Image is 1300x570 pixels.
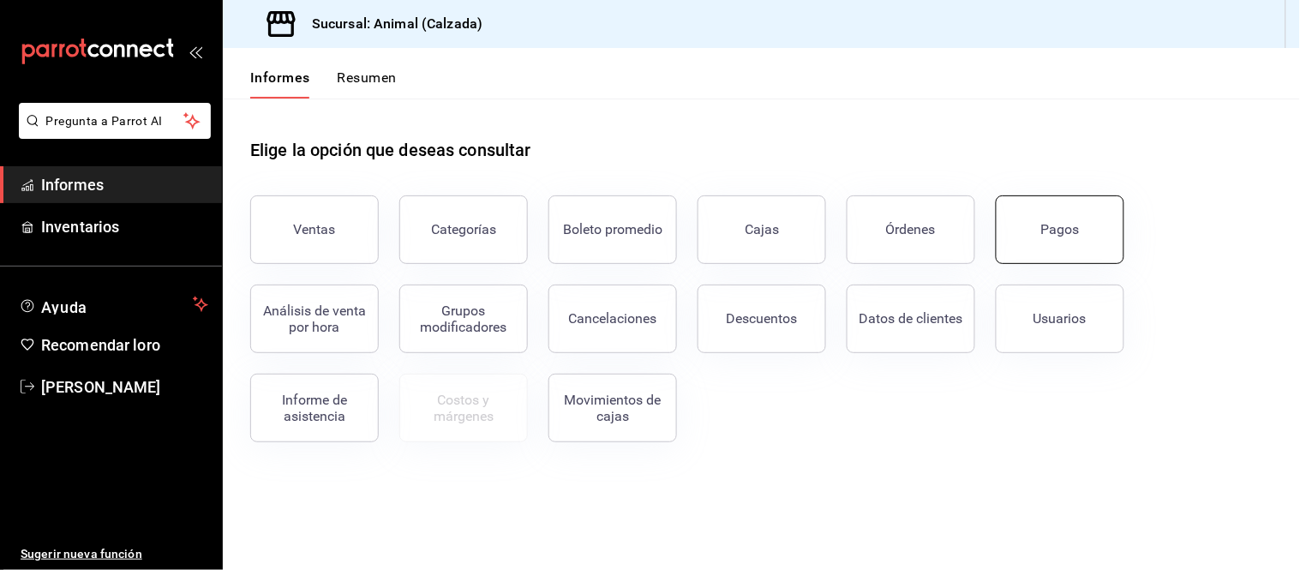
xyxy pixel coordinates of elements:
[996,195,1124,264] button: Pagos
[569,310,657,327] font: Cancelaciones
[250,195,379,264] button: Ventas
[1033,310,1087,327] font: Usuarios
[250,374,379,442] button: Informe de asistencia
[399,374,528,442] button: Contrata inventarios para ver este informe
[847,285,975,353] button: Datos de clientes
[698,195,826,264] button: Cajas
[282,392,347,424] font: Informe de asistencia
[41,336,160,354] font: Recomendar loro
[41,218,119,236] font: Inventarios
[886,221,936,237] font: Órdenes
[250,69,310,86] font: Informes
[12,124,211,142] a: Pregunta a Parrot AI
[46,114,163,128] font: Pregunta a Parrot AI
[399,285,528,353] button: Grupos modificadores
[548,374,677,442] button: Movimientos de cajas
[263,303,366,335] font: Análisis de venta por hora
[727,310,798,327] font: Descuentos
[996,285,1124,353] button: Usuarios
[250,285,379,353] button: Análisis de venta por hora
[41,176,104,194] font: Informes
[312,15,482,32] font: Sucursal: Animal (Calzada)
[563,221,662,237] font: Boleto promedio
[250,140,531,160] font: Elige la opción que deseas consultar
[250,69,397,99] div: pestañas de navegación
[434,392,494,424] font: Costos y márgenes
[431,221,496,237] font: Categorías
[19,103,211,139] button: Pregunta a Parrot AI
[847,195,975,264] button: Órdenes
[41,378,161,396] font: [PERSON_NAME]
[860,310,963,327] font: Datos de clientes
[189,45,202,58] button: abrir_cajón_menú
[548,285,677,353] button: Cancelaciones
[21,547,142,561] font: Sugerir nueva función
[421,303,507,335] font: Grupos modificadores
[548,195,677,264] button: Boleto promedio
[565,392,662,424] font: Movimientos de cajas
[294,221,336,237] font: Ventas
[41,298,87,316] font: Ayuda
[399,195,528,264] button: Categorías
[338,69,397,86] font: Resumen
[745,221,779,237] font: Cajas
[698,285,826,353] button: Descuentos
[1041,221,1080,237] font: Pagos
